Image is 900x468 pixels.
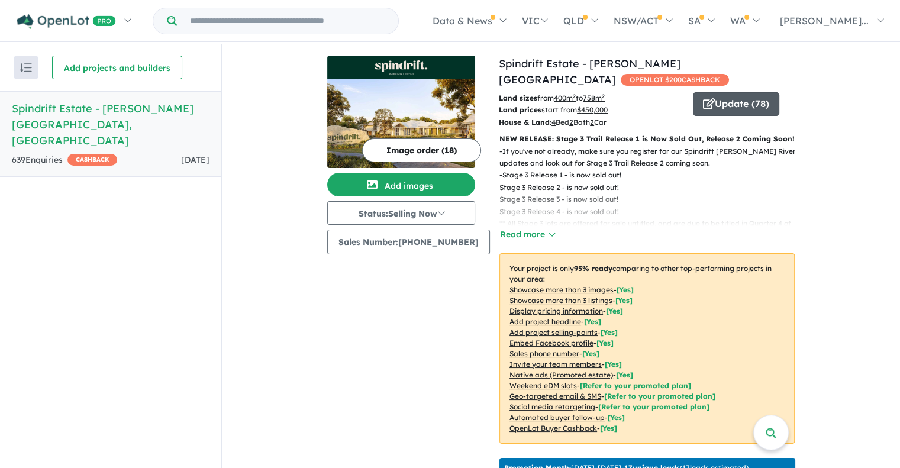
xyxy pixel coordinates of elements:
[509,349,579,358] u: Sales phone number
[509,328,598,337] u: Add project selling-points
[509,392,601,401] u: Geo-targeted email & SMS
[509,296,612,305] u: Showcase more than 3 listings
[596,338,614,347] span: [ Yes ]
[179,8,396,34] input: Try estate name, suburb, builder or developer
[576,93,605,102] span: to
[509,370,613,379] u: Native ads (Promoted estate)
[327,230,490,254] button: Sales Number:[PHONE_NUMBER]
[52,56,182,79] button: Add projects and builders
[499,93,537,102] b: Land sizes
[499,118,551,127] b: House & Land:
[598,402,709,411] span: [Refer to your promoted plan]
[327,201,475,225] button: Status:Selling Now
[573,93,576,99] sup: 2
[605,360,622,369] span: [ Yes ]
[582,349,599,358] span: [ Yes ]
[327,173,475,196] button: Add images
[12,153,117,167] div: 639 Enquir ies
[499,92,684,104] p: from
[332,60,470,75] img: Spindrift Estate - Margaret River Logo
[590,118,594,127] u: 2
[509,424,597,433] u: OpenLot Buyer Cashback
[509,360,602,369] u: Invite your team members
[604,392,715,401] span: [Refer to your promoted plan]
[551,118,556,127] u: 4
[580,381,691,390] span: [Refer to your promoted plan]
[509,317,581,326] u: Add project headline
[499,117,684,128] p: Bed Bath Car
[327,56,475,168] a: Spindrift Estate - Margaret River LogoSpindrift Estate - Margaret River
[17,14,116,29] img: Openlot PRO Logo White
[584,317,601,326] span: [ Yes ]
[615,296,633,305] span: [ Yes ]
[602,93,605,99] sup: 2
[499,105,541,114] b: Land prices
[499,133,795,145] p: NEW RELEASE: Stage 3 Trail Release 1 is Now Sold Out, Release 2 Coming Soon!
[499,104,684,116] p: start from
[617,285,634,294] span: [ Yes ]
[606,306,623,315] span: [ Yes ]
[608,413,625,422] span: [Yes]
[499,146,804,170] p: - If you've not already, make sure you register for our Spindrift [PERSON_NAME] River updates and...
[601,328,618,337] span: [ Yes ]
[509,402,595,411] u: Social media retargeting
[600,424,617,433] span: [Yes]
[569,118,573,127] u: 2
[499,253,795,444] p: Your project is only comparing to other top-performing projects in your area: - - - - - - - - - -...
[509,306,603,315] u: Display pricing information
[554,93,576,102] u: 400 m
[499,169,804,241] p: - Stage 3 Release 1 - is now sold out! Stage 3 Release 2 - is now sold out! Stage 3 Release 3 - i...
[509,381,577,390] u: Weekend eDM slots
[577,105,608,114] u: $ 450,000
[327,79,475,168] img: Spindrift Estate - Margaret River
[67,154,117,166] span: CASHBACK
[181,154,209,165] span: [DATE]
[362,138,481,162] button: Image order (18)
[509,413,605,422] u: Automated buyer follow-up
[509,285,614,294] u: Showcase more than 3 images
[509,338,593,347] u: Embed Facebook profile
[499,228,555,241] button: Read more
[12,101,209,149] h5: Spindrift Estate - [PERSON_NAME][GEOGRAPHIC_DATA] , [GEOGRAPHIC_DATA]
[20,63,32,72] img: sort.svg
[499,57,680,86] a: Spindrift Estate - [PERSON_NAME][GEOGRAPHIC_DATA]
[583,93,605,102] u: 758 m
[780,15,869,27] span: [PERSON_NAME]...
[693,92,779,116] button: Update (78)
[621,74,729,86] span: OPENLOT $ 200 CASHBACK
[574,264,612,273] b: 95 % ready
[616,370,633,379] span: [Yes]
